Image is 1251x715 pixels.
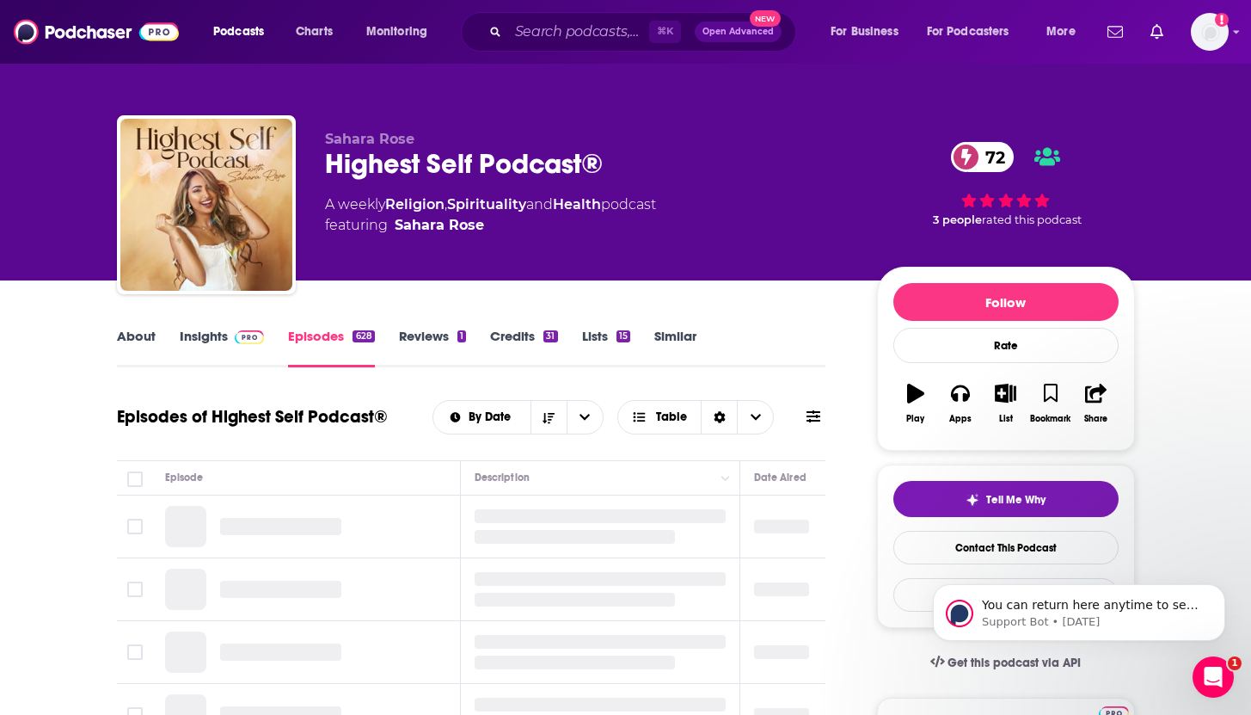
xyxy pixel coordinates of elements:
button: Apps [938,373,983,435]
a: Charts [285,18,343,46]
h2: Choose List sort [432,400,604,435]
button: Share [1073,373,1118,435]
input: Search podcasts, credits, & more... [508,18,649,46]
div: 15 [616,330,630,342]
a: Show notifications dropdown [1144,17,1170,46]
div: A weekly podcast [325,194,656,236]
div: Search podcasts, credits, & more... [477,12,813,52]
button: Sort Direction [530,401,567,434]
div: Description [475,467,530,488]
span: Charts [296,20,333,44]
span: For Business [831,20,898,44]
img: Highest Self Podcast® [120,119,292,291]
div: Play [906,414,924,424]
div: Apps [949,414,972,424]
div: 1 [457,330,466,342]
div: Sort Direction [701,401,737,434]
span: Toggle select row [127,519,143,534]
span: Open Advanced [702,28,774,36]
span: rated this podcast [982,213,1082,226]
span: featuring [325,215,656,236]
button: open menu [916,18,1034,46]
button: open menu [354,18,450,46]
a: Show notifications dropdown [1101,17,1130,46]
button: open menu [201,18,286,46]
a: Contact This Podcast [893,531,1119,564]
a: Health [553,196,601,213]
span: ⌘ K [649,21,681,43]
span: 72 [968,142,1014,172]
a: Spirituality [447,196,526,213]
div: 628 [353,330,374,342]
span: Table [656,411,687,423]
button: open menu [819,18,920,46]
a: Reviews1 [399,328,466,367]
button: tell me why sparkleTell Me Why [893,481,1119,517]
button: List [983,373,1027,435]
button: Show profile menu [1191,13,1229,51]
h1: Episodes of Highest Self Podcast® [117,406,388,428]
span: , [445,196,447,213]
div: Date Aired [754,467,806,488]
a: Credits31 [490,328,557,367]
iframe: Intercom live chat [1193,656,1234,698]
button: open menu [1034,18,1097,46]
img: User Profile [1191,13,1229,51]
img: Podchaser Pro [235,330,265,344]
span: 1 [1228,656,1242,670]
span: Monitoring [366,20,427,44]
a: Sahara Rose [395,215,484,236]
a: Similar [654,328,696,367]
span: Tell Me Why [986,493,1046,507]
button: Column Actions [715,468,736,489]
span: Toggle select row [127,644,143,660]
a: 72 [951,142,1014,172]
a: InsightsPodchaser Pro [180,328,265,367]
a: Lists15 [582,328,630,367]
span: For Podcasters [927,20,1009,44]
div: 72 3 peoplerated this podcast [877,131,1135,237]
span: Podcasts [213,20,264,44]
span: Logged in as rpendrick [1191,13,1229,51]
a: Episodes628 [288,328,374,367]
button: Follow [893,283,1119,321]
button: Bookmark [1028,373,1073,435]
div: List [999,414,1013,424]
div: 31 [543,330,557,342]
span: 3 people [933,213,982,226]
span: New [750,10,781,27]
button: open menu [567,401,603,434]
span: and [526,196,553,213]
img: tell me why sparkle [966,493,979,507]
div: Rate [893,328,1119,363]
button: Play [893,373,938,435]
iframe: Intercom notifications message [907,548,1251,669]
span: Toggle select row [127,582,143,597]
img: Podchaser - Follow, Share and Rate Podcasts [14,15,179,48]
button: open menu [433,411,530,423]
span: By Date [469,411,517,423]
span: More [1046,20,1076,44]
a: Religion [385,196,445,213]
button: Export One-Sheet [893,578,1119,612]
svg: Add a profile image [1215,13,1229,27]
button: Open AdvancedNew [695,22,782,42]
div: Share [1084,414,1107,424]
div: Episode [165,467,204,488]
button: Choose View [617,400,775,435]
div: Bookmark [1030,414,1070,424]
span: Sahara Rose [325,131,414,147]
a: About [117,328,156,367]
